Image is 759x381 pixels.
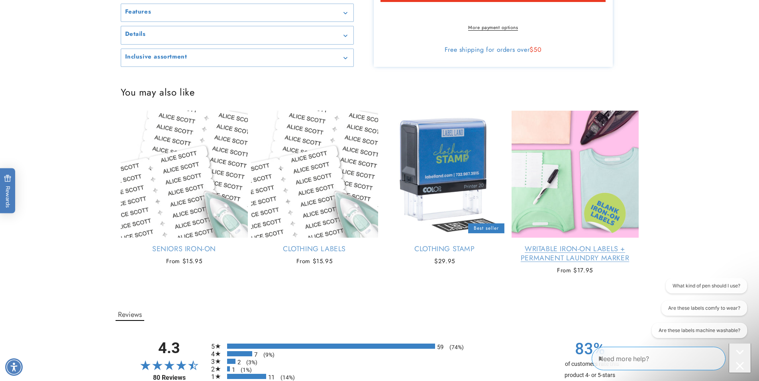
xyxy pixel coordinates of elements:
span: 4 [211,350,222,358]
span: 1 [232,366,235,373]
span: 59 [437,344,443,351]
a: Seniors Iron-On [121,244,248,254]
span: 1 [211,373,222,381]
div: Free shipping for orders over [380,46,606,54]
span: (74%) [445,344,464,350]
h2: Inclusive assortment [125,53,187,61]
iframe: Gorgias live chat conversation starters [646,278,751,345]
span: (9%) [259,352,275,358]
span: (3%) [242,359,257,365]
a: More payment options [380,24,606,31]
span: 2 [211,365,222,373]
span: 7 [254,351,257,358]
li: 2 3-star reviews, 3% of total reviews [211,359,548,364]
summary: Inclusive assortment [121,49,353,67]
a: Writable Iron-On Labels + Permanent Laundry Marker [512,244,639,263]
summary: Details [121,26,353,44]
span: 3 [211,358,222,365]
button: Reviews [116,309,144,321]
h2: Details [125,30,146,38]
li: 1 2-star reviews, 1% of total reviews [211,366,548,371]
span: 2 [237,359,241,366]
li: 59 5-star reviews, 74% of total reviews [211,344,548,349]
span: 4.3-star overall rating [131,360,207,370]
span: 5 [211,343,222,350]
h2: Features [125,8,151,16]
span: Rewards [4,174,12,207]
span: (14%) [277,374,295,381]
span: 83% [552,340,628,358]
div: Accessibility Menu [5,358,23,376]
h2: You may also like [121,86,639,98]
li: 7 4-star reviews, 9% of total reviews [211,351,548,356]
span: 50 [533,45,541,54]
a: Clothing Stamp [381,244,508,254]
a: Clothing Labels [251,244,378,254]
span: 11 [268,374,275,381]
span: (1%) [237,367,252,373]
iframe: Gorgias Floating Chat [592,344,751,373]
li: 11 1-star reviews, 14% of total reviews [211,374,548,379]
summary: Features [121,4,353,22]
span: 4.3 [131,341,207,356]
span: $ [530,45,533,54]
